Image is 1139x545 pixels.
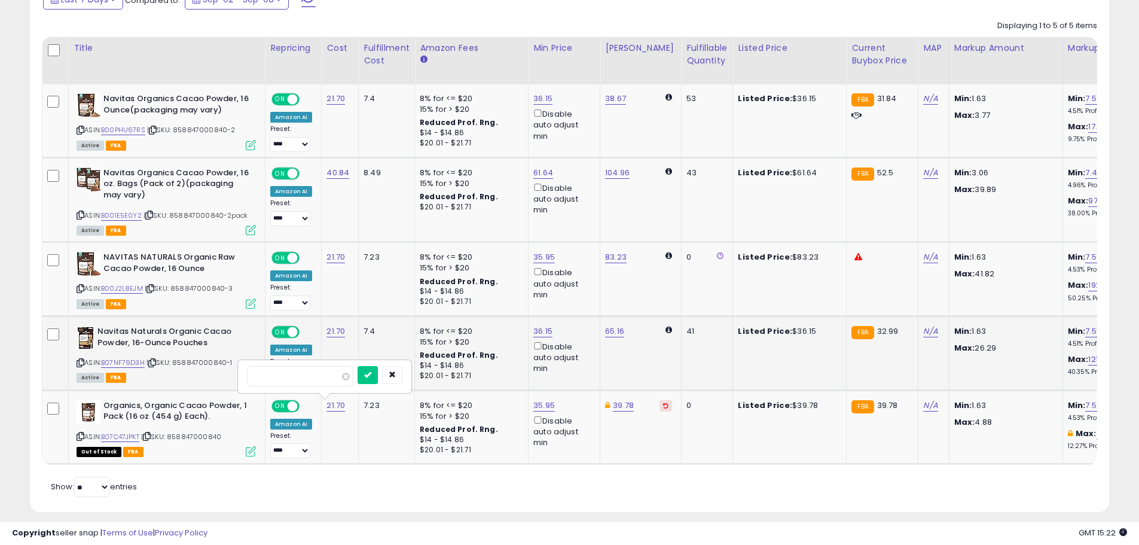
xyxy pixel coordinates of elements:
strong: Max: [954,184,975,195]
div: MAP [923,42,943,54]
div: Disable auto adjust min [533,414,591,449]
a: Privacy Policy [155,527,207,538]
div: 53 [686,93,723,104]
a: 21.70 [326,325,345,337]
a: 7.51 [1085,400,1099,412]
div: seller snap | | [12,528,207,539]
strong: Max: [954,268,975,279]
div: 15% for > $20 [420,411,519,422]
b: Navitas Organics Cacao Powder, 16 Ounce(packaging may vary) [103,93,249,118]
div: Cost [326,42,353,54]
strong: Min: [954,400,972,411]
div: $20.01 - $21.71 [420,138,519,148]
div: Amazon AI [270,186,312,197]
span: FBA [106,299,126,309]
span: 52.5 [877,167,894,178]
span: ON [273,253,288,263]
div: Fulfillable Quantity [686,42,728,67]
div: 15% for > $20 [420,337,519,348]
b: Min: [1068,400,1086,411]
span: OFF [298,95,317,105]
div: Preset: [270,284,312,310]
a: 21.70 [326,93,345,105]
b: Max: [1068,279,1089,291]
div: $14 - $14.86 [420,361,519,371]
div: $14 - $14.86 [420,128,519,138]
b: Max: [1068,121,1089,132]
a: B07C47JPKT [101,432,139,442]
a: 97.67 [1088,195,1109,207]
a: 104.96 [605,167,630,179]
b: Listed Price: [738,251,792,263]
p: 3.77 [954,110,1054,121]
a: N/A [923,251,938,263]
div: $61.64 [738,168,837,178]
a: B07NF79D3H [101,358,145,368]
span: FBA [106,141,126,151]
b: Min: [1068,325,1086,337]
a: 121.15 [1088,354,1107,366]
div: $14 - $14.86 [420,287,519,297]
p: 4.88 [954,417,1054,428]
a: 65.16 [605,325,624,337]
div: Disable auto adjust min [533,340,591,375]
div: Disable auto adjust min [533,181,591,216]
a: B00J2L8EJM [101,284,143,294]
a: N/A [923,400,938,412]
div: Preset: [270,358,312,385]
span: All listings currently available for purchase on Amazon [77,226,104,236]
div: ASIN: [77,326,256,382]
b: NAVITAS NATURALS Organic Raw Cacao Powder, 16 Ounce [103,252,249,277]
div: Amazon AI [270,112,312,123]
b: Listed Price: [738,167,792,178]
div: $39.78 [738,400,837,411]
div: 7.23 [364,252,405,263]
p: 1.63 [954,400,1054,411]
div: $20.01 - $21.71 [420,202,519,212]
small: Amazon Fees. [420,54,427,65]
p: 41.82 [954,269,1054,279]
div: $20.01 - $21.71 [420,371,519,381]
div: $20.01 - $21.71 [420,297,519,307]
div: 15% for > $20 [420,178,519,189]
a: 39.78 [613,400,634,412]
b: Min: [1068,167,1086,178]
div: Repricing [270,42,316,54]
span: FBA [106,226,126,236]
div: Listed Price [738,42,841,54]
div: Preset: [270,432,312,459]
div: ASIN: [77,168,256,234]
a: 7.49 [1085,167,1102,179]
span: All listings currently available for purchase on Amazon [77,373,104,383]
span: ON [273,401,288,411]
strong: Min: [954,251,972,263]
div: 0 [686,400,723,411]
span: Show: entries [51,481,137,492]
small: FBA [851,326,874,339]
strong: Copyright [12,527,56,538]
div: 7.4 [364,326,405,337]
div: Amazon AI [270,270,312,281]
span: FBA [123,447,143,457]
div: ASIN: [77,252,256,307]
div: ASIN: [77,93,256,149]
a: 21.70 [326,251,345,263]
span: OFF [298,168,317,178]
span: All listings currently available for purchase on Amazon [77,299,104,309]
b: Max: [1068,195,1089,206]
span: | SKU: 858847000840-1 [146,358,233,367]
div: Markup Amount [954,42,1058,54]
p: 1.63 [954,93,1054,104]
div: 15% for > $20 [420,263,519,273]
a: 38.67 [605,93,626,105]
b: Listed Price: [738,400,792,411]
a: 7.51 [1085,325,1099,337]
div: Disable auto adjust min [533,107,591,142]
div: Fulfillment Cost [364,42,410,67]
b: Max: [1076,428,1097,439]
span: FBA [106,373,126,383]
b: Reduced Prof. Rng. [420,350,498,360]
div: 43 [686,168,723,178]
span: 39.78 [877,400,898,411]
div: 8% for <= $20 [420,400,519,411]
